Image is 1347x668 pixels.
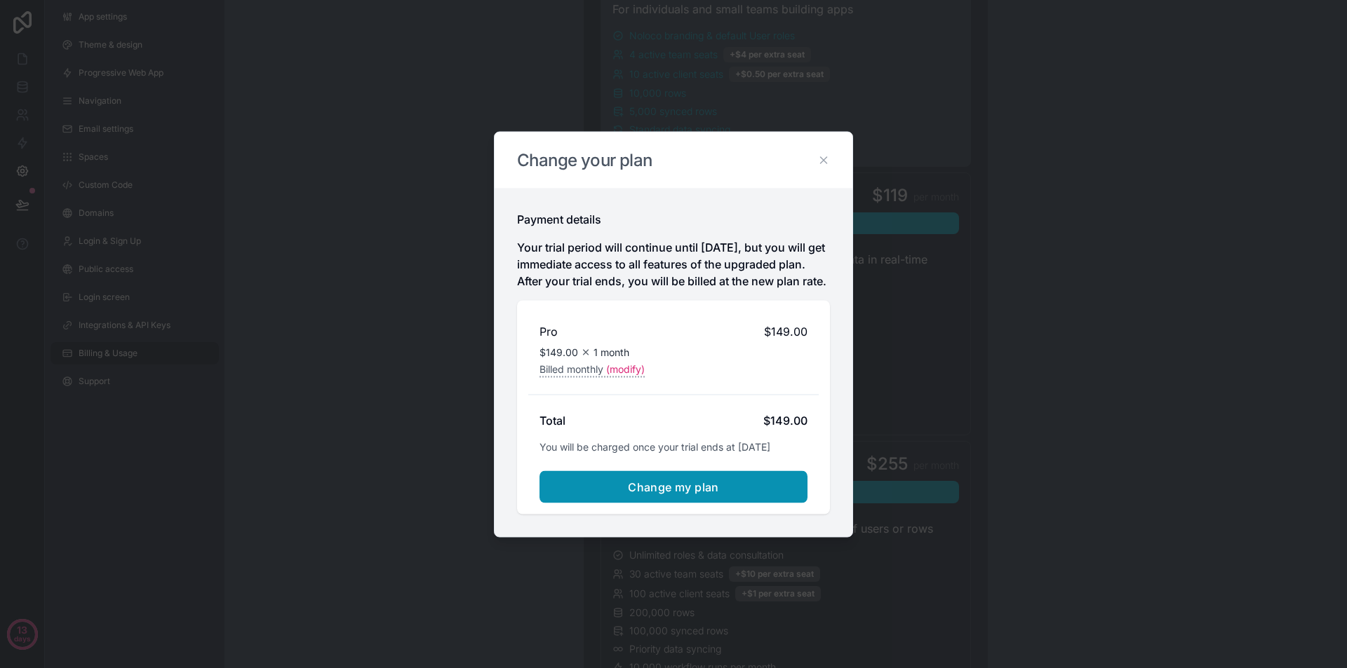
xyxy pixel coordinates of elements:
h2: Total [540,411,565,428]
h2: Change your plan [517,149,830,171]
span: Billed monthly [540,362,603,376]
h2: Payment details [517,210,601,227]
span: (modify) [606,362,645,376]
h2: Pro [540,322,558,339]
p: Your trial period will continue until [DATE], but you will get immediate access to all features o... [517,238,830,289]
button: Billed monthly(modify) [540,362,645,377]
span: $149.00 [540,345,578,359]
p: You will be charged once your trial ends at [DATE] [540,434,807,454]
span: Change my plan [628,479,719,493]
span: $149.00 [764,322,807,339]
span: 1 month [594,345,629,359]
div: $149.00 [763,411,807,428]
button: Change my plan [540,470,807,503]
